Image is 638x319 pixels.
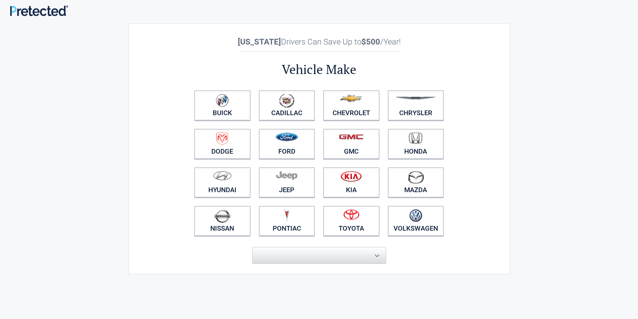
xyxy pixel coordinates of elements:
[10,5,68,16] img: Main Logo
[214,209,230,223] img: nissan
[409,209,422,222] img: volkswagen
[323,90,379,121] a: Chevrolet
[259,129,315,159] a: Ford
[259,206,315,236] a: Pontiac
[190,61,448,78] h2: Vehicle Make
[194,206,251,236] a: Nissan
[395,97,436,100] img: chrysler
[388,90,444,121] a: Chrysler
[238,37,281,47] b: [US_STATE]
[339,134,363,140] img: gmc
[216,94,229,107] img: buick
[361,37,380,47] b: $500
[340,95,362,102] img: chevrolet
[407,171,424,184] img: mazda
[388,206,444,236] a: Volkswagen
[279,94,294,108] img: cadillac
[194,129,251,159] a: Dodge
[216,132,228,145] img: dodge
[259,167,315,197] a: Jeep
[194,90,251,121] a: Buick
[388,167,444,197] a: Mazda
[341,171,362,182] img: kia
[388,129,444,159] a: Honda
[283,209,290,222] img: pontiac
[323,167,379,197] a: Kia
[190,37,448,47] h2: Drivers Can Save Up to /Year
[213,171,232,180] img: hyundai
[323,206,379,236] a: Toyota
[276,133,298,141] img: ford
[323,129,379,159] a: GMC
[276,171,297,180] img: jeep
[343,209,359,220] img: toyota
[409,132,423,144] img: honda
[259,90,315,121] a: Cadillac
[194,167,251,197] a: Hyundai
